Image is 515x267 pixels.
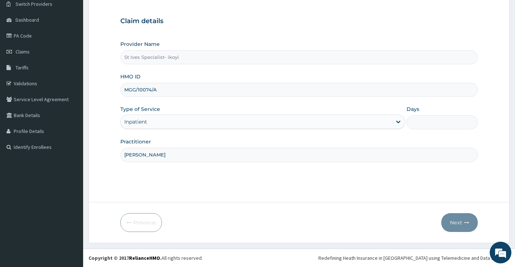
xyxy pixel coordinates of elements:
label: HMO ID [120,73,141,80]
div: Redefining Heath Insurance in [GEOGRAPHIC_DATA] using Telemedicine and Data Science! [318,254,510,262]
textarea: Type your message and hit 'Enter' [4,185,138,210]
label: Provider Name [120,40,160,48]
strong: Copyright © 2017 . [89,255,162,261]
span: Claims [16,48,30,55]
footer: All rights reserved. [83,249,515,267]
button: Previous [120,213,162,232]
span: Tariffs [16,64,29,71]
img: d_794563401_company_1708531726252_794563401 [13,36,29,54]
span: Dashboard [16,17,39,23]
input: Enter HMO ID [120,83,478,97]
a: RelianceHMO [129,255,160,261]
button: Next [441,213,478,232]
div: Chat with us now [38,40,121,50]
div: Inpatient [124,118,147,125]
label: Type of Service [120,105,160,113]
label: Days [407,105,419,113]
input: Enter Name [120,148,478,162]
span: We're online! [42,85,100,158]
label: Practitioner [120,138,151,145]
h3: Claim details [120,17,478,25]
div: Minimize live chat window [119,4,136,21]
span: Switch Providers [16,1,52,7]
